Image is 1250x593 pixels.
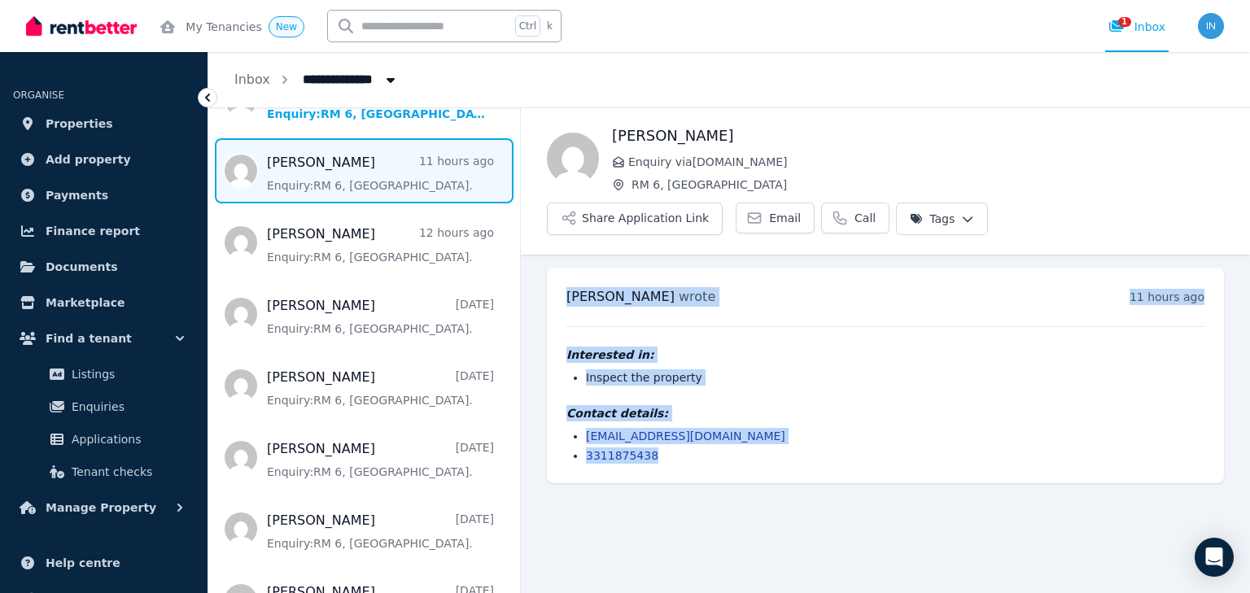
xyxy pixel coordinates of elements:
[46,185,108,205] span: Payments
[566,289,675,304] span: [PERSON_NAME]
[612,124,1224,147] h1: [PERSON_NAME]
[267,153,494,194] a: [PERSON_NAME]11 hours agoEnquiry:RM 6, [GEOGRAPHIC_DATA].
[46,329,132,348] span: Find a tenant
[276,21,297,33] span: New
[46,114,113,133] span: Properties
[1198,13,1224,39] img: info@museliving.com.au
[679,289,715,304] span: wrote
[267,439,494,480] a: [PERSON_NAME][DATE]Enquiry:RM 6, [GEOGRAPHIC_DATA].
[566,347,1204,363] h4: Interested in:
[1108,19,1165,35] div: Inbox
[20,358,188,390] a: Listings
[854,210,876,226] span: Call
[267,368,494,408] a: [PERSON_NAME][DATE]Enquiry:RM 6, [GEOGRAPHIC_DATA].
[13,143,194,176] a: Add property
[13,107,194,140] a: Properties
[13,491,194,524] button: Manage Property
[72,462,181,482] span: Tenant checks
[910,211,955,227] span: Tags
[72,397,181,416] span: Enquiries
[13,251,194,283] a: Documents
[586,369,1204,386] li: Inspect the property
[46,553,120,573] span: Help centre
[1195,538,1234,577] div: Open Intercom Messenger
[20,423,188,456] a: Applications
[46,257,118,277] span: Documents
[267,225,494,265] a: [PERSON_NAME]12 hours agoEnquiry:RM 6, [GEOGRAPHIC_DATA].
[13,286,194,319] a: Marketplace
[1130,290,1204,303] time: 11 hours ago
[20,390,188,423] a: Enquiries
[46,221,140,241] span: Finance report
[586,449,658,462] a: 3311875438
[13,547,194,579] a: Help centre
[20,456,188,488] a: Tenant checks
[547,203,723,235] button: Share Application Link
[628,154,1224,170] span: Enquiry via [DOMAIN_NAME]
[547,133,599,185] img: Anna scotoni
[1118,17,1131,27] span: 1
[13,89,64,101] span: ORGANISE
[267,296,494,337] a: [PERSON_NAME][DATE]Enquiry:RM 6, [GEOGRAPHIC_DATA].
[234,72,270,87] a: Inbox
[547,20,553,33] span: k
[46,498,156,517] span: Manage Property
[896,203,988,235] button: Tags
[267,511,494,552] a: [PERSON_NAME][DATE]Enquiry:RM 6, [GEOGRAPHIC_DATA].
[736,203,815,233] a: Email
[566,405,1204,421] h4: Contact details:
[72,429,181,449] span: Applications
[13,215,194,247] a: Finance report
[769,210,801,226] span: Email
[821,203,889,233] a: Call
[26,14,137,38] img: RentBetter
[267,81,486,122] a: Enquiry:RM 6, [GEOGRAPHIC_DATA].
[515,15,540,37] span: Ctrl
[13,179,194,211] a: Payments
[208,52,425,107] nav: Breadcrumb
[13,322,194,355] button: Find a tenant
[586,429,785,443] a: [EMAIL_ADDRESS][DOMAIN_NAME]
[72,364,181,384] span: Listings
[46,293,125,312] span: Marketplace
[632,177,1224,193] span: RM 6, [GEOGRAPHIC_DATA]
[46,150,131,169] span: Add property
